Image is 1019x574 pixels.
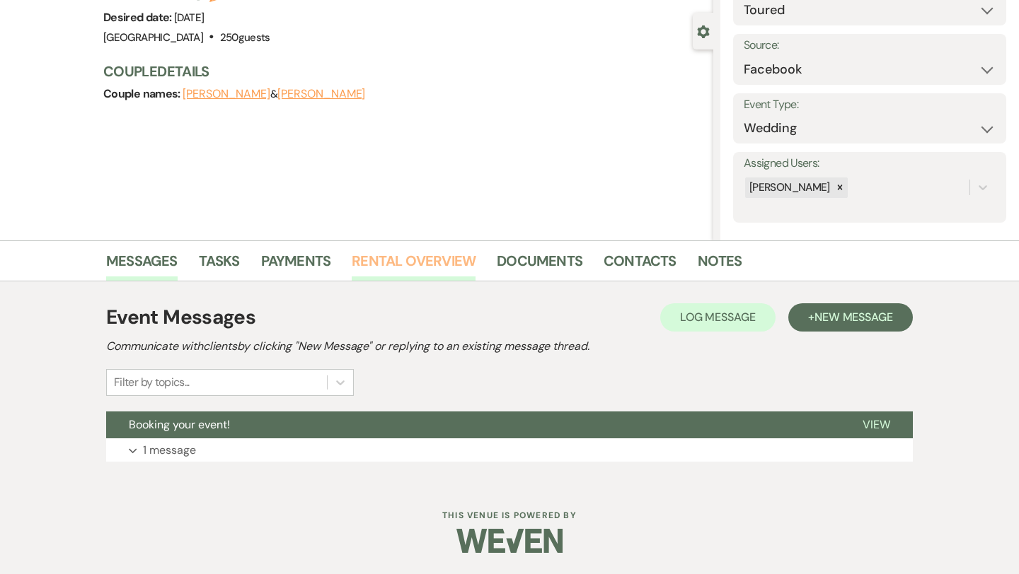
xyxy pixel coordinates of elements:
[114,374,190,391] div: Filter by topics...
[174,11,204,25] span: [DATE]
[103,10,174,25] span: Desired date:
[604,250,677,281] a: Contacts
[352,250,476,281] a: Rental Overview
[277,88,365,100] button: [PERSON_NAME]
[788,303,913,332] button: +New Message
[143,441,196,459] p: 1 message
[106,411,840,438] button: Booking your event!
[814,310,893,324] span: New Message
[697,24,710,37] button: Close lead details
[261,250,331,281] a: Payments
[744,153,996,174] label: Assigned Users:
[106,338,913,355] h2: Communicate with clients by clicking "New Message" or replying to an existing message thread.
[183,88,270,100] button: [PERSON_NAME]
[744,95,996,115] label: Event Type:
[106,250,178,281] a: Messages
[745,177,832,198] div: [PERSON_NAME]
[103,61,699,81] h3: Couple Details
[497,250,582,281] a: Documents
[129,417,230,432] span: Booking your event!
[199,250,240,281] a: Tasks
[106,303,255,332] h1: Event Messages
[698,250,742,281] a: Notes
[103,30,203,45] span: [GEOGRAPHIC_DATA]
[744,35,996,56] label: Source:
[183,87,365,101] span: &
[103,86,183,101] span: Couple names:
[106,438,913,462] button: 1 message
[660,303,776,332] button: Log Message
[220,30,270,45] span: 250 guests
[840,411,913,438] button: View
[456,516,563,566] img: Weven Logo
[680,310,756,324] span: Log Message
[863,417,890,432] span: View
